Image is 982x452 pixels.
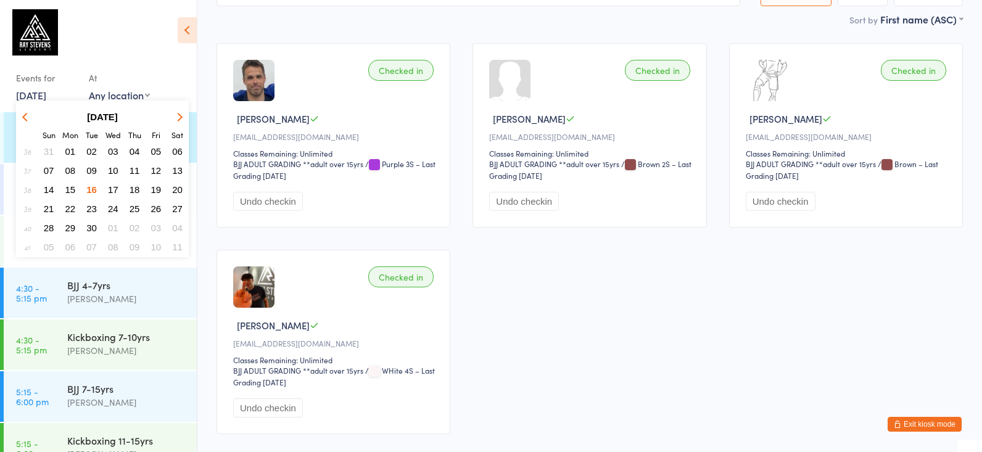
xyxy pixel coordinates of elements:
[171,129,183,140] small: Saturday
[147,162,166,179] button: 12
[489,158,619,169] div: BJJ ADULT GRADING **adult over 15yrs
[89,68,150,88] div: At
[43,129,56,140] small: Sunday
[105,129,121,140] small: Wednesday
[23,223,31,233] em: 40
[237,112,310,125] span: [PERSON_NAME]
[67,343,186,358] div: [PERSON_NAME]
[104,200,123,217] button: 24
[61,162,80,179] button: 08
[237,319,310,332] span: [PERSON_NAME]
[130,203,140,214] span: 25
[61,200,80,217] button: 22
[489,148,693,158] div: Classes Remaining: Unlimited
[87,112,118,122] strong: [DATE]
[4,164,197,215] a: 12:30 -1:30 pmBJJ ALL LEVELS[PERSON_NAME]
[61,143,80,160] button: 01
[233,192,303,211] button: Undo checkin
[23,185,31,195] em: 38
[168,162,187,179] button: 13
[151,223,162,233] span: 03
[12,9,58,55] img: Ray Stevens Academy (Martial Sports Management Ltd T/A Ray Stevens Academy)
[168,200,187,217] button: 27
[125,162,144,179] button: 11
[108,203,118,214] span: 24
[172,242,183,252] span: 11
[39,220,59,236] button: 28
[67,395,186,409] div: [PERSON_NAME]
[172,146,183,157] span: 06
[16,387,49,406] time: 5:15 - 6:00 pm
[23,166,31,176] em: 37
[108,223,118,233] span: 01
[44,203,54,214] span: 21
[880,12,963,26] div: First name (ASC)
[39,162,59,179] button: 07
[23,204,31,214] em: 39
[61,220,80,236] button: 29
[44,184,54,195] span: 14
[172,203,183,214] span: 27
[108,242,118,252] span: 08
[233,131,437,142] div: [EMAIL_ADDRESS][DOMAIN_NAME]
[130,146,140,157] span: 04
[746,131,950,142] div: [EMAIL_ADDRESS][DOMAIN_NAME]
[4,216,197,266] a: 12:30 -2:45 pmGYM[PERSON_NAME]
[82,239,101,255] button: 07
[4,268,197,318] a: 4:30 -5:15 pmBJJ 4-7yrs[PERSON_NAME]
[749,112,822,125] span: [PERSON_NAME]
[168,143,187,160] button: 06
[168,239,187,255] button: 11
[108,184,118,195] span: 17
[168,220,187,236] button: 04
[86,203,97,214] span: 23
[172,165,183,176] span: 13
[233,60,274,101] img: image1653485954.png
[746,148,950,158] div: Classes Remaining: Unlimited
[65,184,76,195] span: 15
[104,181,123,198] button: 17
[888,417,962,432] button: Exit kiosk mode
[4,371,197,422] a: 5:15 -6:00 pmBJJ 7-15yrs[PERSON_NAME]
[86,223,97,233] span: 30
[233,266,274,308] img: image1748953823.png
[125,200,144,217] button: 25
[233,365,363,376] div: BJJ ADULT GRADING **adult over 15yrs
[172,223,183,233] span: 04
[16,335,47,355] time: 4:30 - 5:15 pm
[65,165,76,176] span: 08
[125,239,144,255] button: 09
[86,242,97,252] span: 07
[125,143,144,160] button: 04
[86,146,97,157] span: 02
[625,60,690,81] div: Checked in
[82,143,101,160] button: 02
[233,398,303,417] button: Undo checkin
[147,239,166,255] button: 10
[108,146,118,157] span: 03
[4,319,197,370] a: 4:30 -5:15 pmKickboxing 7-10yrs[PERSON_NAME]
[61,239,80,255] button: 06
[233,158,363,169] div: BJJ ADULT GRADING **adult over 15yrs
[44,146,54,157] span: 31
[4,112,197,163] a: 11:30 -12:30 pmBJJ OPEN MAT[PERSON_NAME]
[82,200,101,217] button: 23
[493,112,566,125] span: [PERSON_NAME]
[168,181,187,198] button: 20
[125,220,144,236] button: 02
[130,223,140,233] span: 02
[39,200,59,217] button: 21
[67,434,186,447] div: Kickboxing 11-15yrs
[746,158,876,169] div: BJJ ADULT GRADING **adult over 15yrs
[67,292,186,306] div: [PERSON_NAME]
[147,220,166,236] button: 03
[489,131,693,142] div: [EMAIL_ADDRESS][DOMAIN_NAME]
[44,223,54,233] span: 28
[151,242,162,252] span: 10
[67,278,186,292] div: BJJ 4-7yrs
[130,184,140,195] span: 18
[151,165,162,176] span: 12
[82,220,101,236] button: 30
[23,147,31,157] em: 36
[881,60,946,81] div: Checked in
